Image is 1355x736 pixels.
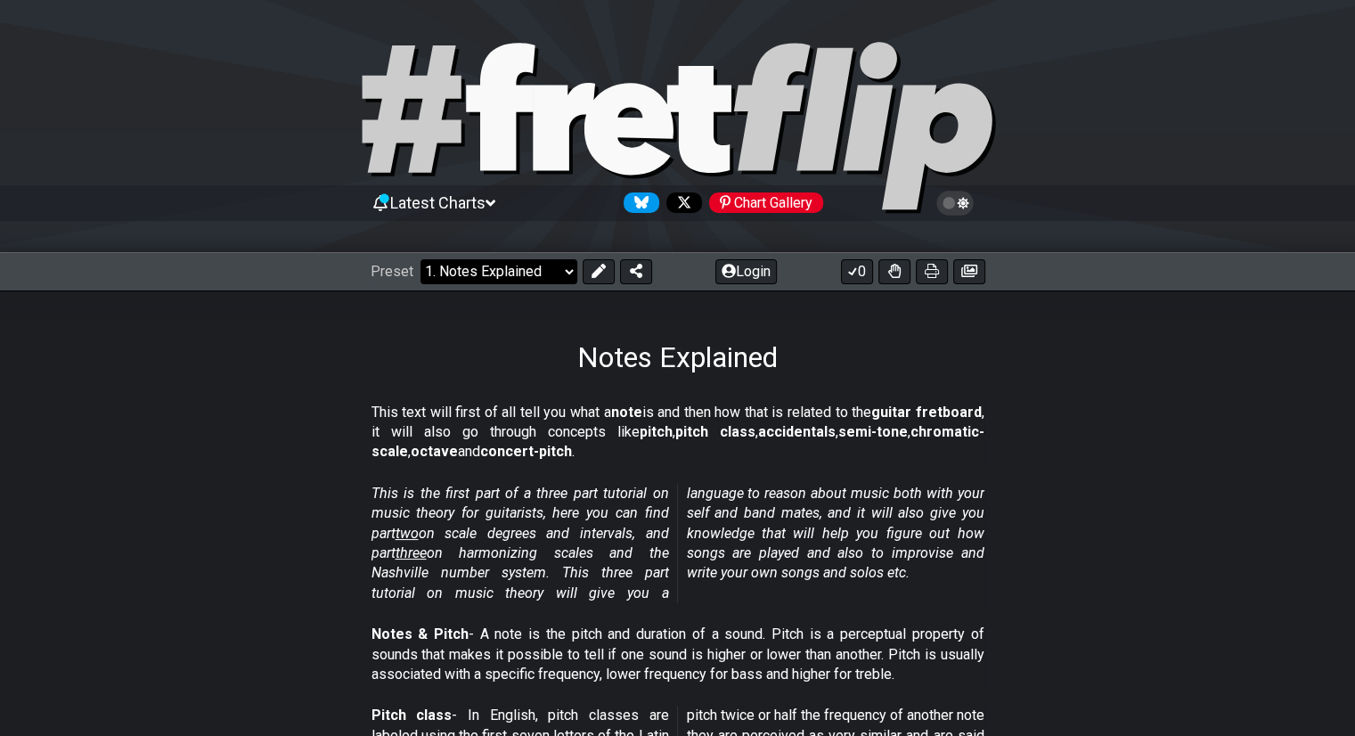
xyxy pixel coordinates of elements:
[371,625,984,684] p: - A note is the pitch and duration of a sound. Pitch is a perceptual property of sounds that make...
[420,259,577,284] select: Preset
[702,192,823,213] a: #fretflip at Pinterest
[396,544,427,561] span: three
[480,443,572,460] strong: concert-pitch
[675,423,755,440] strong: pitch class
[371,626,469,642] strong: Notes & Pitch
[583,259,615,284] button: Edit Preset
[838,423,908,440] strong: semi-tone
[715,259,777,284] button: Login
[371,707,453,724] strong: Pitch class
[577,340,778,374] h1: Notes Explained
[396,525,419,542] span: two
[709,192,823,213] div: Chart Gallery
[620,259,652,284] button: Share Preset
[659,192,702,213] a: Follow #fretflip at X
[758,423,836,440] strong: accidentals
[371,485,984,601] em: This is the first part of a three part tutorial on music theory for guitarists, here you can find...
[953,259,985,284] button: Create image
[616,192,659,213] a: Follow #fretflip at Bluesky
[371,263,413,280] span: Preset
[640,423,673,440] strong: pitch
[371,403,984,462] p: This text will first of all tell you what a is and then how that is related to the , it will also...
[878,259,910,284] button: Toggle Dexterity for all fretkits
[611,404,642,421] strong: note
[871,404,982,421] strong: guitar fretboard
[390,193,486,212] span: Latest Charts
[945,195,966,211] span: Toggle light / dark theme
[411,443,458,460] strong: octave
[916,259,948,284] button: Print
[841,259,873,284] button: 0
